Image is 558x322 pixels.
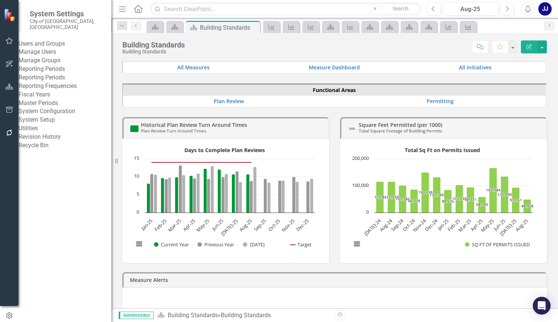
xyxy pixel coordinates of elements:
[348,144,539,256] div: Total Sq Ft on Permits Issued. Highcharts interactive chart.
[246,174,250,213] path: Aug-25, 10.71. Current Year.
[151,161,253,164] g: Target, series 4 of 4. Line with 12 data points.
[533,297,551,315] div: Open Intercom Messenger
[374,194,389,200] text: 115,802
[446,217,461,233] text: Feb-25
[366,208,369,215] text: 0
[130,124,139,133] img: On Target
[221,177,225,213] path: Jun-25, 9.97. Previous Year.
[19,124,111,133] div: Utilities
[510,197,522,203] text: 93,051
[225,174,228,213] path: Jun-25, 10.82. Two Years Ago.
[204,168,207,213] path: May-25, 12.21. Current Year.
[395,196,410,201] text: 101,386
[19,40,111,48] div: Users and Groups
[492,217,506,232] text: Jun-25
[182,175,186,213] path: Mar-25, 10.49. Two Years Ago.
[154,166,314,213] g: Two Years Ago, series 3 of 4. Bar series with 12 bars.
[122,49,185,55] div: Building Standards
[147,183,150,213] path: Jan-25, 8.16. Current Year.
[310,178,314,213] path: Dec-25, 9.45. Two Years Ago.
[359,121,442,128] a: Square Feet Permitted (per 1000)
[435,217,450,232] text: Jan-25
[296,181,299,213] path: Nov-25, 8.62. Two Years Ago.
[348,144,536,256] svg: Interactive chart
[489,168,497,213] path: May-25, 165,784. SQ FT OF PERMITS ISSUED.
[264,178,267,213] path: Sep-25, 9.46. Previous Year.
[405,147,480,154] text: Total Sq Ft on Permits Issued
[19,82,111,91] a: Reporting Frequencies
[193,178,196,213] path: Apr-25, 9.62. Previous Year.
[19,91,111,99] a: Fiscal Years
[282,180,285,213] path: Oct-25, 9. Two Years Ago.
[137,191,139,197] text: 5
[134,155,139,161] text: 15
[390,217,405,233] text: Sep-24
[184,147,265,154] text: Days to Complete Plan Reviews
[443,2,498,16] button: Aug-25
[421,172,429,213] path: Nov-24, 150,138. SQ FT OF PERMITS ISSUED.
[161,178,164,213] path: Feb-25, 9.64. Current Year.
[401,217,416,232] text: Oct-24
[486,187,500,193] text: 165,784
[4,9,17,22] img: ClearPoint Strategy
[19,116,111,124] a: System Setup
[239,182,242,213] path: Jul-25, 8.5. Two Years Ago.
[408,198,420,203] text: 86,778
[30,9,104,18] span: System Settings
[456,185,463,213] path: Feb-25, 103,239. SQ FT OF PERMITS ISSUED.
[157,311,329,320] div: »
[469,217,484,232] text: Apr-25
[122,41,185,49] div: Building Standards
[423,217,439,233] text: Dec-24
[123,85,546,96] th: Functional Areas
[523,199,531,213] path: Aug-25, 48,928. SQ FT OF PERMITS ISSUED.
[197,241,235,248] button: Show Previous Year
[376,181,384,213] path: Jul-24, 115,802. SQ FT OF PERMITS ISSUED.
[514,217,529,233] text: Aug-25
[393,6,408,11] span: Search
[19,99,111,108] a: Master Periods
[476,202,488,207] text: 58,105
[130,144,322,256] div: Days to Complete Plan Reviews. Highcharts interactive chart.
[384,194,399,200] text: 115,578
[154,241,189,248] button: Show Current Year
[221,312,271,319] div: Building Standards
[388,181,395,213] path: Aug-24, 115,578. SQ FT OF PERMITS ISSUED.
[177,64,210,71] a: All Measures
[181,217,196,232] text: Apr-25
[538,2,552,16] div: JJ
[309,64,360,71] a: Measure Dashboard
[442,198,454,204] text: 84,635
[19,141,111,150] a: Recycle Bin
[280,217,296,233] text: Nov-25
[19,56,111,65] a: Manage Groups
[141,121,247,128] a: Historical Plan Review Turn Around Times
[411,217,427,233] text: Nov-24
[150,174,154,213] path: Jan-25, 10.81. Previous Year.
[459,64,492,71] a: All Initiatives
[427,98,454,105] a: Permitting
[150,3,421,16] input: Search ClearPoint...
[219,217,239,237] text: [DATE]-25
[278,180,282,213] path: Oct-25, 9. Previous Year.
[253,167,257,213] path: Aug-25, 12.77. Two Years Ago.
[211,166,214,213] path: May-25, 12.98. Two Years Ago.
[167,217,182,233] text: Mar-25
[306,181,310,213] path: Dec-25, 8.71. Previous Year.
[19,107,111,116] div: System Configuration
[362,217,383,237] text: [DATE]-24
[465,241,530,248] button: Show SQ FT OF PERMITS ISSUED
[498,217,518,237] text: [DATE]-25
[168,312,218,319] a: Building Standards
[267,182,271,213] path: Sep-25, 8.47. Two Years Ago.
[130,277,542,283] h3: Measure Alerts
[134,239,144,249] button: View chart menu, Days to Complete Plan Reviews
[238,217,253,233] text: Aug-25
[232,174,235,213] path: Jul-25, 10.72. Current Year.
[243,241,282,248] button: Show Two Years Ago
[218,169,221,213] path: Jun-25, 12.03. Current Year.
[137,208,139,215] text: 0
[430,192,444,197] text: 131,345
[465,197,477,202] text: 94,771
[359,128,442,134] small: Total Square Footage of Building Permits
